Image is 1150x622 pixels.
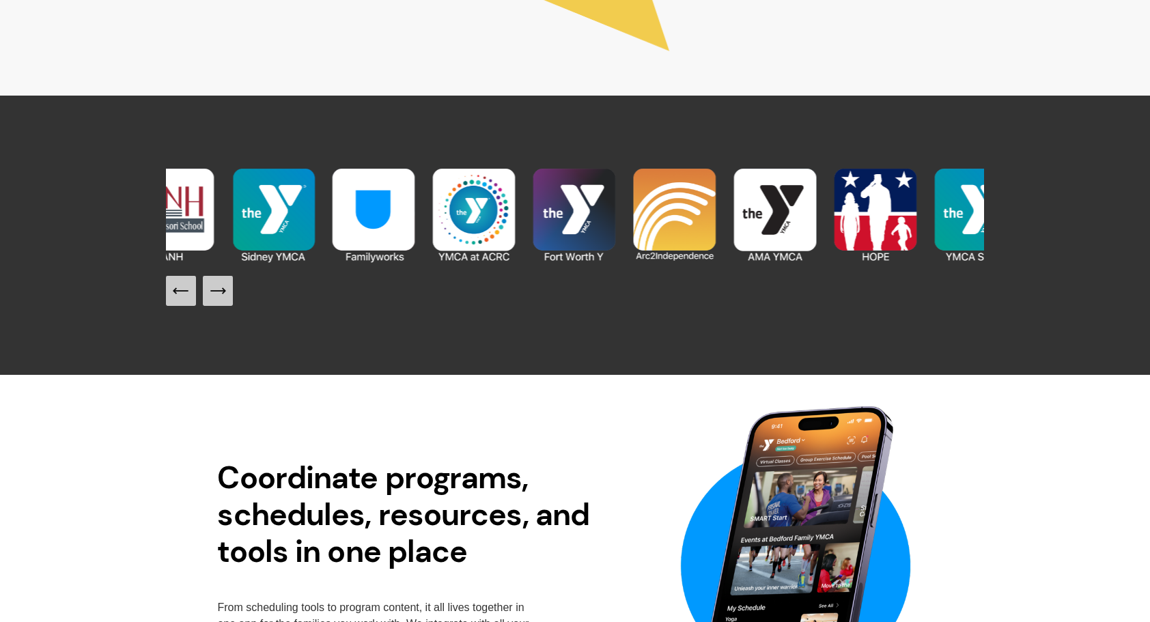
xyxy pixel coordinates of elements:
[826,165,926,265] img: HOPE.png
[926,165,1026,265] img: YMCA SENC (1).png
[203,276,233,306] button: Next Slide
[524,165,625,265] img: Fort Worth Y (1).png
[217,460,611,570] h2: Coordinate programs, schedules, resources, and tools in one place
[166,276,196,306] button: Previous Slide
[123,165,223,265] img: ANH.png
[725,165,826,265] img: AMA YMCA.png
[223,165,324,265] img: Copy of Copy of AMA YMCA.png
[625,165,725,265] img: Arc2Independence (1).png
[324,165,424,265] img: Familyworks.png
[424,165,524,265] img: Copy of AMA YMCA.png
